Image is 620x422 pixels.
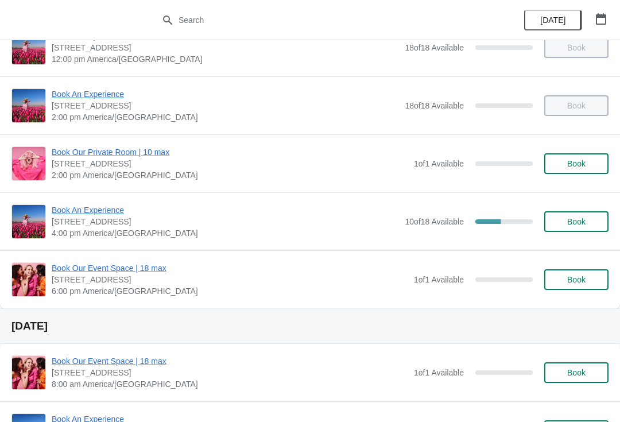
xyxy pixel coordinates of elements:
img: Book Our Private Room | 10 max | 1815 N. Milwaukee Ave., Chicago, IL 60647 | 2:00 pm America/Chicago [12,147,45,180]
span: 2:00 pm America/[GEOGRAPHIC_DATA] [52,111,399,123]
button: Book [544,153,609,174]
span: 8:00 am America/[GEOGRAPHIC_DATA] [52,378,408,390]
span: Book [567,275,586,284]
span: Book Our Event Space | 18 max [52,355,408,367]
span: [STREET_ADDRESS] [52,158,408,169]
img: Book An Experience | 1815 North Milwaukee Avenue, Chicago, IL, USA | 12:00 pm America/Chicago [12,31,45,64]
button: Book [544,269,609,290]
span: 12:00 pm America/[GEOGRAPHIC_DATA] [52,53,399,65]
h2: [DATE] [11,320,609,332]
img: Book An Experience | 1815 North Milwaukee Avenue, Chicago, IL, USA | 4:00 pm America/Chicago [12,205,45,238]
span: 1 of 1 Available [414,275,464,284]
span: Book [567,368,586,377]
span: [STREET_ADDRESS] [52,274,408,285]
span: [STREET_ADDRESS] [52,367,408,378]
span: Book Our Event Space | 18 max [52,262,408,274]
span: [STREET_ADDRESS] [52,42,399,53]
button: Book [544,211,609,232]
span: Book Our Private Room | 10 max [52,146,408,158]
span: 2:00 pm America/[GEOGRAPHIC_DATA] [52,169,408,181]
span: [STREET_ADDRESS] [52,100,399,111]
span: 1 of 1 Available [414,159,464,168]
input: Search [178,10,465,30]
span: Book An Experience [52,88,399,100]
span: 18 of 18 Available [405,101,464,110]
img: Book Our Event Space | 18 max | 1815 N. Milwaukee Ave., Chicago, IL 60647 | 8:00 am America/Chicago [12,356,45,389]
span: [DATE] [540,16,565,25]
span: Book [567,217,586,226]
span: 6:00 pm America/[GEOGRAPHIC_DATA] [52,285,408,297]
span: Book An Experience [52,204,399,216]
span: 10 of 18 Available [405,217,464,226]
span: 18 of 18 Available [405,43,464,52]
img: Book Our Event Space | 18 max | 1815 N. Milwaukee Ave., Chicago, IL 60647 | 6:00 pm America/Chicago [12,263,45,296]
button: [DATE] [524,10,582,30]
span: 4:00 pm America/[GEOGRAPHIC_DATA] [52,227,399,239]
img: Book An Experience | 1815 North Milwaukee Avenue, Chicago, IL, USA | 2:00 pm America/Chicago [12,89,45,122]
button: Book [544,362,609,383]
span: Book [567,159,586,168]
span: [STREET_ADDRESS] [52,216,399,227]
span: 1 of 1 Available [414,368,464,377]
